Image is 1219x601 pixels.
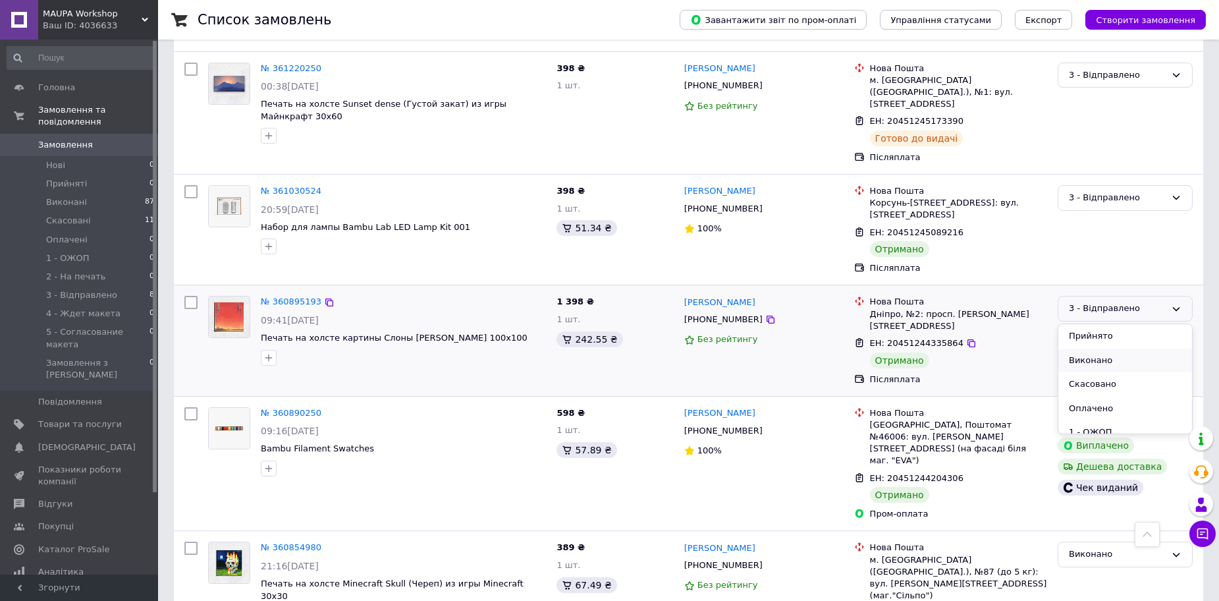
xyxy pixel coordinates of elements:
[149,271,154,283] span: 0
[1058,459,1167,474] div: Дешева доставка
[261,315,319,326] span: 09:41[DATE]
[870,473,963,483] span: ЕН: 20451244204306
[149,234,154,246] span: 0
[261,222,470,232] a: Набор для лампы Bambu Lab LED Lamp Kit 001
[261,333,528,343] a: Печать на холсте картины Слоны [PERSON_NAME] 100x100
[870,338,963,348] span: ЕН: 20451244335864
[1096,15,1195,25] span: Створити замовлення
[556,204,580,214] span: 1 шт.
[149,308,154,320] span: 0
[38,566,84,578] span: Аналітика
[870,185,1047,197] div: Нова Пошта
[261,99,506,121] a: Печать на холсте Sunset dense (Густой закат) из игры Майнкрафт 30x60
[46,252,89,264] span: 1 - ОЖОП
[38,498,72,510] span: Відгуки
[261,204,319,215] span: 20:59[DATE]
[684,297,755,309] a: [PERSON_NAME]
[149,326,154,350] span: 0
[556,186,585,196] span: 398 ₴
[697,445,722,455] span: 100%
[684,63,755,75] a: [PERSON_NAME]
[149,252,154,264] span: 0
[38,442,136,453] span: [DEMOGRAPHIC_DATA]
[38,418,122,430] span: Товари та послуги
[1189,521,1216,547] button: Чат з покупцем
[556,297,593,306] span: 1 398 ₴
[46,196,87,208] span: Виконані
[1069,69,1166,82] div: 3 - Відправлено
[1069,191,1166,205] div: 3 - Відправлено
[261,81,319,92] span: 00:38[DATE]
[684,407,755,420] a: [PERSON_NAME]
[1085,10,1206,30] button: Створити замовлення
[697,101,758,111] span: Без рейтингу
[870,227,963,237] span: ЕН: 20451245089216
[1058,349,1192,373] li: Виконано
[1058,420,1192,445] li: 1 - ОЖОП
[682,311,765,328] div: [PHONE_NUMBER]
[1058,324,1192,349] li: Прийнято
[46,289,117,301] span: 3 - Відправлено
[870,419,1047,467] div: [GEOGRAPHIC_DATA], Поштомат №46006: вул. [PERSON_NAME][STREET_ADDRESS] (на фасаді біля маг. "EVA")
[870,487,929,503] div: Отримано
[261,297,321,306] a: № 360895193
[870,508,1047,520] div: Пром-оплата
[46,178,87,190] span: Прийняті
[682,422,765,440] div: [PHONE_NUMBER]
[38,396,102,408] span: Повідомлення
[556,220,616,236] div: 51.34 ₴
[870,374,1047,386] div: Післяплата
[46,234,88,246] span: Оплачені
[870,116,963,126] span: ЕН: 20451245173390
[684,542,755,555] a: [PERSON_NAME]
[556,560,580,570] span: 1 шт.
[684,185,755,198] a: [PERSON_NAME]
[261,444,374,453] a: Bambu Filament Swatches
[1058,372,1192,397] li: Скасовано
[38,464,122,488] span: Показники роботи компанії
[198,12,331,28] h1: Список замовлень
[870,407,1047,419] div: Нова Пошта
[46,357,149,381] span: Замовлення з [PERSON_NAME]
[261,579,524,601] a: Печать на холсте Minecraft Skull (Череп) из игры Minecraft 30х30
[1025,15,1062,25] span: Експорт
[890,15,991,25] span: Управління статусами
[38,139,93,151] span: Замовлення
[38,104,158,128] span: Замовлення та повідомлення
[43,20,158,32] div: Ваш ID: 4036633
[870,308,1047,332] div: Дніпро, №2: просп. [PERSON_NAME][STREET_ADDRESS]
[682,77,765,94] div: [PHONE_NUMBER]
[680,10,867,30] button: Завантажити звіт по пром-оплаті
[1015,10,1073,30] button: Експорт
[870,63,1047,74] div: Нова Пошта
[870,353,929,368] div: Отримано
[682,557,765,574] div: [PHONE_NUMBER]
[7,46,155,70] input: Пошук
[870,296,1047,308] div: Нова Пошта
[46,215,91,227] span: Скасовані
[38,82,75,94] span: Головна
[261,186,321,196] a: № 361030524
[43,8,142,20] span: MAUPA Workshop
[870,152,1047,163] div: Післяплата
[1058,438,1134,453] div: Виплачено
[556,63,585,73] span: 398 ₴
[149,178,154,190] span: 0
[209,186,250,227] img: Фото товару
[208,542,250,584] a: Фото товару
[145,215,154,227] span: 11
[46,271,105,283] span: 2 - На печать
[209,297,250,337] img: Фото товару
[261,542,321,552] a: № 360854980
[149,357,154,381] span: 0
[1069,302,1166,316] div: 3 - Відправлено
[870,542,1047,554] div: Нова Пошта
[38,544,109,556] span: Каталог ProSale
[209,63,250,104] img: Фото товару
[149,289,154,301] span: 8
[261,408,321,418] a: № 360890250
[697,580,758,590] span: Без рейтингу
